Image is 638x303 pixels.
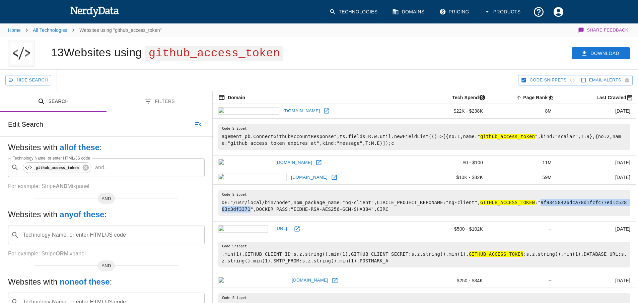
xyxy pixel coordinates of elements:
[588,94,636,102] span: Most recent date this website was successfully crawled
[23,162,91,173] div: github_access_token
[469,251,523,257] hl: GITHUB_ACCESS_TOKEN
[322,106,332,116] a: Open codeium.com in new window
[274,158,314,168] a: [DOMAIN_NAME]
[578,75,633,85] button: Get email alerts with newly found website results. Click to enable.
[325,2,383,22] a: Technologies
[549,2,568,22] button: Account Settings
[488,155,557,170] td: 11M
[98,195,115,202] span: AND
[557,273,636,288] td: [DATE]
[415,170,488,185] td: $10K - $82K
[480,200,535,205] hl: GITHUB_ACCESS_TOKEN
[488,273,557,288] td: --
[8,119,43,130] h6: Edit Search
[218,277,287,284] img: allinonedev.com icon
[577,23,630,37] button: Share Feedback
[145,46,283,61] span: github_access_token
[488,222,557,236] td: --
[60,210,104,219] b: any of these
[529,2,549,22] button: Support and Documentation
[557,222,636,236] td: [DATE]
[60,143,99,152] b: all of these
[218,94,245,102] span: The registered domain name (i.e. "nerdydata.com").
[218,124,630,150] pre: agement_pb.ConnectGithubAccountResponse",ts.fields=R.w.util.newFieldList(()=>[{no:1,name:" ",kind...
[8,182,205,190] p: For example: Stripe Mixpanel
[56,183,67,189] b: AND
[218,174,287,181] img: 1winorama.com icon
[557,155,636,170] td: [DATE]
[282,106,322,116] a: [DOMAIN_NAME]
[107,91,213,112] button: Filters
[292,224,302,234] a: Open adscan.ai in new window
[415,104,488,119] td: $22K - $238K
[330,276,340,286] a: Open allinonedev.com in new window
[218,107,279,115] img: codeium.com icon
[79,27,161,34] p: Websites using "github_access_token"
[13,155,90,161] label: Technology Name, or enter HTML/JS code
[33,27,67,33] a: All Technologies
[415,155,488,170] td: $0 - $100
[314,158,324,168] a: Open chezmoi.io in new window
[529,76,566,84] span: Hide Code Snippets
[51,46,283,59] h1: 13 Websites using
[8,209,205,220] h5: Websites with :
[290,275,330,286] a: [DOMAIN_NAME]
[8,27,21,33] a: Home
[415,222,488,236] td: $500 - $102K
[218,159,271,166] img: chezmoi.io icon
[388,2,430,22] a: Domains
[557,170,636,185] td: [DATE]
[218,190,630,216] pre: DE:"/usr/local/bin/node",npm_package_name:"ng-client",CIRCLE_PROJECT_REPONAME:"ng-client", :"9f93...
[514,94,557,102] span: A page popularity ranking based on a domain's backlinks. Smaller numbers signal more popular doma...
[518,75,578,85] button: Hide Code Snippets
[8,250,205,258] p: For example: Stripe Mixpanel
[34,165,80,171] code: github_access_token
[11,40,32,67] img: "github_access_token" logo
[289,172,329,183] a: [DOMAIN_NAME]
[572,47,630,60] button: Download
[557,104,636,119] td: [DATE]
[435,2,475,22] a: Pricing
[8,277,205,287] h5: Websites with :
[480,134,535,139] hl: github_access_token
[56,251,64,256] b: OR
[443,94,488,102] span: The estimated minimum and maximum annual tech spend each webpage has, based on the free, freemium...
[218,242,630,267] pre: .min(1),GITHUB_CLIENT_ID:s.z.string().min(1),GITHUB_CLIENT_SECRET:s.z.string().min(1), :s.z.strin...
[5,75,51,85] button: Hide Search
[488,170,557,185] td: 59M
[8,142,205,153] h5: Websites with :
[488,104,557,119] td: 8M
[480,2,526,22] button: Products
[98,262,115,269] span: AND
[8,23,162,37] nav: breadcrumb
[70,5,119,18] img: NerdyData.com
[271,224,292,234] a: [URL]
[415,273,488,288] td: $250 - $34K
[60,277,110,286] b: none of these
[589,76,621,84] span: Get email alerts with newly found website results. Click to enable.
[218,225,268,233] img: adscan.ai icon
[92,164,112,172] p: and ...
[329,172,339,182] a: Open 1winorama.com in new window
